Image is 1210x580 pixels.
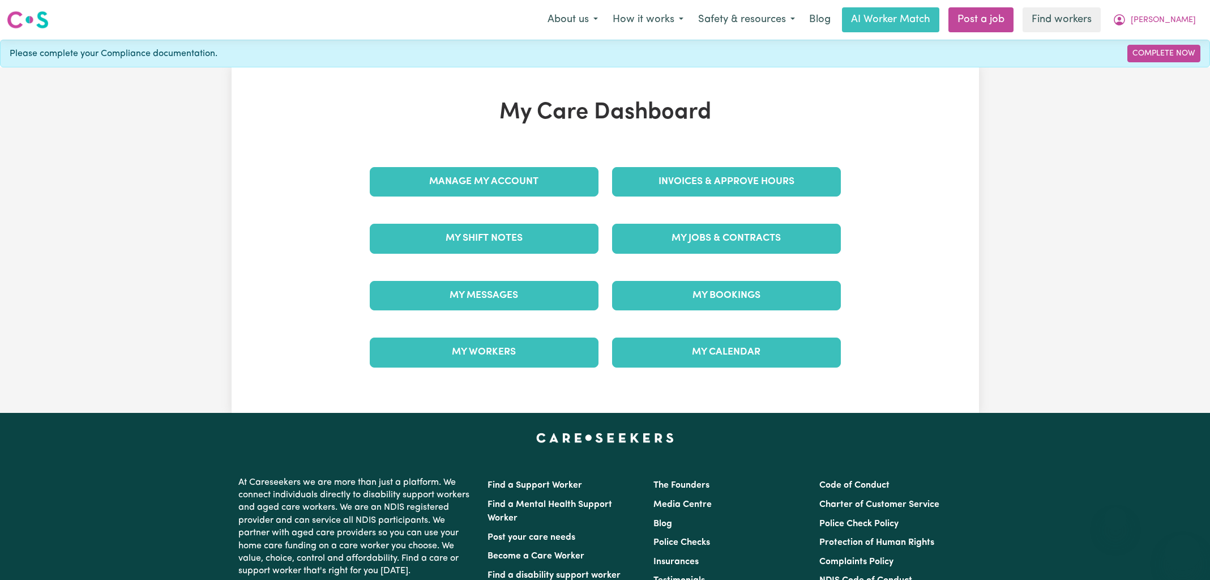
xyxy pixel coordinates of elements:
a: Manage My Account [370,167,598,197]
a: My Calendar [612,338,841,367]
iframe: Button to launch messaging window [1165,535,1201,571]
iframe: Close message [1104,507,1127,530]
button: About us [540,8,605,32]
button: Safety & resources [691,8,802,32]
a: Complaints Policy [819,557,893,566]
a: Find a Mental Health Support Worker [488,500,612,523]
a: Invoices & Approve Hours [612,167,841,197]
a: Police Check Policy [819,519,899,528]
a: Protection of Human Rights [819,538,934,547]
span: Please complete your Compliance documentation. [10,47,217,61]
a: Blog [653,519,672,528]
a: Careseekers logo [7,7,49,33]
a: Police Checks [653,538,710,547]
span: [PERSON_NAME] [1131,14,1196,27]
img: Careseekers logo [7,10,49,30]
a: Careseekers home page [536,433,674,442]
a: Post your care needs [488,533,575,542]
a: My Bookings [612,281,841,310]
a: Media Centre [653,500,712,509]
a: Find a Support Worker [488,481,582,490]
button: My Account [1105,8,1203,32]
a: AI Worker Match [842,7,939,32]
button: How it works [605,8,691,32]
a: The Founders [653,481,709,490]
a: Find a disability support worker [488,571,621,580]
a: Code of Conduct [819,481,890,490]
a: Become a Care Worker [488,552,584,561]
a: Charter of Customer Service [819,500,939,509]
a: My Shift Notes [370,224,598,253]
a: Post a job [948,7,1014,32]
h1: My Care Dashboard [363,99,848,126]
a: Insurances [653,557,699,566]
a: Blog [802,7,837,32]
a: My Jobs & Contracts [612,224,841,253]
a: Complete Now [1127,45,1200,62]
a: My Messages [370,281,598,310]
a: Find workers [1023,7,1101,32]
a: My Workers [370,338,598,367]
